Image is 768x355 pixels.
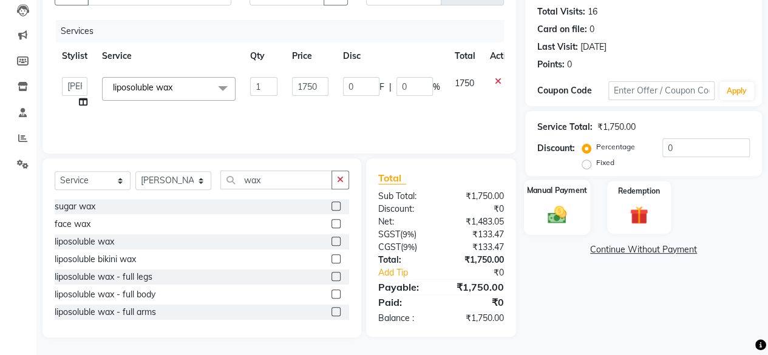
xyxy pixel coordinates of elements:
[369,228,441,241] div: ( )
[369,203,441,215] div: Discount:
[596,157,614,168] label: Fixed
[441,190,513,203] div: ₹1,750.00
[537,121,593,134] div: Service Total:
[433,81,440,93] span: %
[447,42,483,70] th: Total
[590,23,594,36] div: 0
[369,190,441,203] div: Sub Total:
[403,229,414,239] span: 9%
[55,306,156,319] div: liposoluble wax - full arms
[389,81,392,93] span: |
[588,5,597,18] div: 16
[403,242,415,252] span: 9%
[95,42,243,70] th: Service
[483,42,523,70] th: Action
[56,20,513,42] div: Services
[55,218,90,231] div: face wax
[369,312,441,325] div: Balance :
[55,200,95,213] div: sugar wax
[608,81,715,100] input: Enter Offer / Coupon Code
[542,203,573,225] img: _cash.svg
[55,42,95,70] th: Stylist
[441,228,513,241] div: ₹133.47
[55,235,114,248] div: liposoluble wax
[243,42,285,70] th: Qty
[441,215,513,228] div: ₹1,483.05
[369,241,441,254] div: ( )
[441,295,513,309] div: ₹0
[285,42,336,70] th: Price
[55,253,136,266] div: liposoluble bikini wax
[113,82,172,93] span: liposoluble wax
[528,243,760,256] a: Continue Without Payment
[220,171,332,189] input: Search or Scan
[567,58,572,71] div: 0
[537,142,575,155] div: Discount:
[441,280,513,294] div: ₹1,750.00
[453,266,513,279] div: ₹0
[537,84,608,97] div: Coupon Code
[378,242,401,252] span: CGST
[369,280,441,294] div: Payable:
[537,23,587,36] div: Card on file:
[369,254,441,266] div: Total:
[369,266,453,279] a: Add Tip
[537,5,585,18] div: Total Visits:
[378,172,406,184] span: Total
[441,312,513,325] div: ₹1,750.00
[618,186,660,197] label: Redemption
[369,295,441,309] div: Paid:
[55,271,152,283] div: liposoluble wax - full legs
[369,215,441,228] div: Net:
[719,82,754,100] button: Apply
[596,141,635,152] label: Percentage
[441,254,513,266] div: ₹1,750.00
[527,184,588,196] label: Manual Payment
[455,78,474,89] span: 1750
[379,81,384,93] span: F
[441,241,513,254] div: ₹133.47
[580,41,607,53] div: [DATE]
[55,288,155,301] div: liposoluble wax - full body
[378,229,400,240] span: SGST
[336,42,447,70] th: Disc
[441,203,513,215] div: ₹0
[537,41,578,53] div: Last Visit:
[597,121,636,134] div: ₹1,750.00
[537,58,565,71] div: Points:
[172,82,178,93] a: x
[624,204,654,226] img: _gift.svg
